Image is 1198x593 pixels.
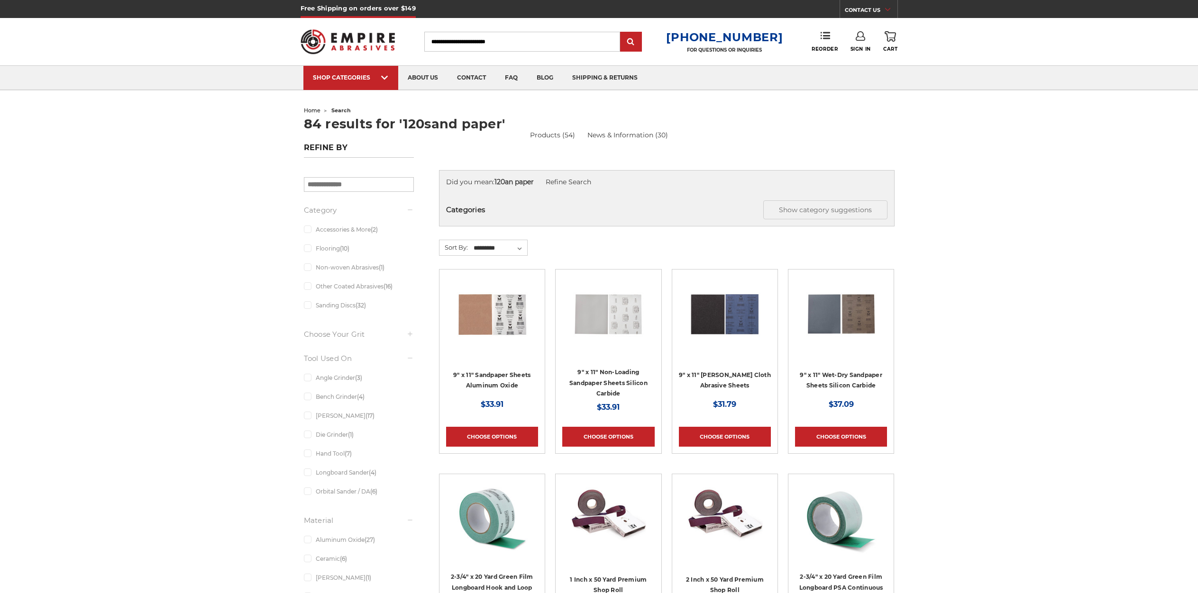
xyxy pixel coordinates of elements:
[446,200,887,219] h5: Categories
[562,427,654,447] a: Choose Options
[313,74,389,81] div: SHOP CATEGORIES
[883,46,897,52] span: Cart
[304,143,414,158] h5: Refine by
[713,400,736,409] span: $31.79
[679,481,771,573] a: 2 Inch x 50 Yard Premium Shop Roll
[679,276,771,368] a: 9" x 11" Emery Cloth Sheets
[398,66,448,90] a: about us
[622,33,640,52] input: Submit
[446,276,538,368] a: 9" x 11" Sandpaper Sheets Aluminum Oxide
[563,66,647,90] a: shipping & returns
[454,276,530,352] img: 9" x 11" Sandpaper Sheets Aluminum Oxide
[679,427,771,447] a: Choose Options
[795,481,887,573] a: Premium Green Film Sandpaper Roll with PSA for professional-grade sanding, 2 3/4" x 20 yards.
[803,481,879,557] img: Premium Green Film Sandpaper Roll with PSA for professional-grade sanding, 2 3/4" x 20 yards.
[845,5,897,18] a: CONTACT US
[527,66,563,90] a: blog
[562,481,654,573] a: 1 Inch x 50 Yard Premium Shop Roll
[562,276,654,368] a: 9 inch x 11 inch Silicon Carbide Sandpaper Sheet
[446,481,538,573] a: Green Film Longboard Sandpaper Roll ideal for automotive sanding and bodywork preparation.
[812,31,838,52] a: Reorder
[569,368,648,397] a: 9" x 11" Non-Loading Sandpaper Sheets Silicon Carbide
[304,205,414,216] h5: Category
[495,66,527,90] a: faq
[448,66,495,90] a: contact
[829,400,854,409] span: $37.09
[546,178,591,186] a: Refine Search
[472,241,527,255] select: Sort By:
[439,240,468,254] label: Sort By:
[687,276,763,352] img: 9" x 11" Emery Cloth Sheets
[494,178,534,186] strong: 120an paper
[666,47,783,53] p: FOR QUESTIONS OR INQUIRIES
[795,276,887,368] a: 9" x 11" Wet-Dry Sandpaper Sheets Silicon Carbide
[453,371,530,389] a: 9" x 11" Sandpaper Sheets Aluminum Oxide
[763,200,887,219] button: Show category suggestions
[803,276,879,352] img: 9" x 11" Wet-Dry Sandpaper Sheets Silicon Carbide
[666,30,783,44] a: [PHONE_NUMBER]
[446,427,538,447] a: Choose Options
[883,31,897,52] a: Cart
[687,481,763,557] img: 2 Inch x 50 Yard Premium Shop Roll
[304,107,320,114] a: home
[800,371,882,389] a: 9" x 11" Wet-Dry Sandpaper Sheets Silicon Carbide
[587,130,668,140] a: News & Information (30)
[331,107,351,114] span: search
[446,177,887,187] div: Did you mean:
[850,46,871,52] span: Sign In
[812,46,838,52] span: Reorder
[679,371,771,389] a: 9" x 11" [PERSON_NAME] Cloth Abrasive Sheets
[301,23,395,60] img: Empire Abrasives
[481,400,503,409] span: $33.91
[570,481,646,557] img: 1 Inch x 50 Yard Premium Shop Roll
[597,403,620,412] span: $33.91
[570,276,646,352] img: 9 inch x 11 inch Silicon Carbide Sandpaper Sheet
[530,131,575,139] a: Products (54)
[454,481,530,557] img: Green Film Longboard Sandpaper Roll ideal for automotive sanding and bodywork preparation.
[795,427,887,447] a: Choose Options
[304,117,895,130] h1: 84 results for '120sand paper'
